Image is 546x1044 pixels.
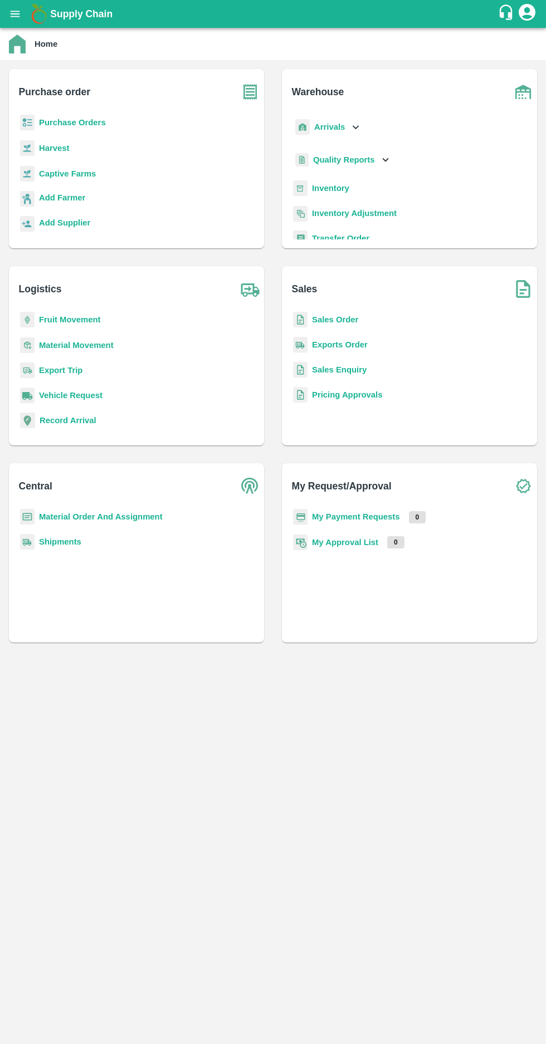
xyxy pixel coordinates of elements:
a: Add Supplier [39,217,90,232]
img: logo [28,3,50,25]
img: soSales [509,275,537,303]
a: Captive Farms [39,169,96,178]
a: Harvest [39,144,69,153]
b: My Request/Approval [292,478,392,494]
img: supplier [20,216,35,232]
div: Arrivals [293,115,362,140]
b: Home [35,40,57,48]
a: Record Arrival [40,416,96,425]
button: open drawer [2,1,28,27]
p: 0 [409,511,426,523]
img: recordArrival [20,413,35,428]
img: whTransfer [293,231,308,247]
img: qualityReport [295,153,309,167]
img: central [236,472,264,500]
a: Supply Chain [50,6,498,22]
img: delivery [20,362,35,379]
img: harvest [20,165,35,182]
b: Add Farmer [39,193,85,202]
a: Sales Enquiry [312,365,367,374]
a: Inventory [312,184,349,193]
b: Add Supplier [39,218,90,227]
img: payment [293,509,308,525]
b: Supply Chain [50,8,113,19]
img: whArrival [295,119,310,135]
img: check [509,472,537,500]
img: vehicle [20,388,35,404]
img: sales [293,362,308,378]
a: My Payment Requests [312,512,400,521]
img: reciept [20,115,35,131]
a: Sales Order [312,315,358,324]
a: Exports Order [312,340,368,349]
div: Quality Reports [293,149,392,171]
img: shipments [293,337,308,353]
a: Vehicle Request [39,391,103,400]
a: Shipments [39,537,81,546]
a: Purchase Orders [39,118,106,127]
b: Purchase order [19,84,90,100]
img: inventory [293,205,308,222]
img: centralMaterial [20,509,35,525]
img: sales [293,312,308,328]
img: harvest [20,140,35,156]
b: Logistics [19,281,62,297]
img: home [9,35,26,53]
img: purchase [236,78,264,106]
a: Material Order And Assignment [39,512,163,521]
b: Sales [292,281,318,297]
img: fruit [20,312,35,328]
b: Warehouse [292,84,344,100]
img: sales [293,387,308,403]
a: Material Movement [39,341,114,350]
img: shipments [20,534,35,550]
b: Arrivals [314,122,345,131]
img: material [20,337,35,354]
p: 0 [387,536,404,548]
a: Fruit Movement [39,315,101,324]
div: customer-support [498,4,517,24]
img: farmer [20,191,35,207]
div: account of current user [517,2,537,26]
img: warehouse [509,78,537,106]
a: Transfer Order [312,234,369,243]
b: Central [19,478,52,494]
a: Pricing Approvals [312,390,382,399]
a: Export Trip [39,366,82,375]
img: approval [293,534,308,551]
a: Add Farmer [39,192,85,207]
img: whInventory [293,180,308,197]
img: truck [236,275,264,303]
a: My Approval List [312,538,378,547]
b: Quality Reports [313,155,375,164]
a: Inventory Adjustment [312,209,397,218]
